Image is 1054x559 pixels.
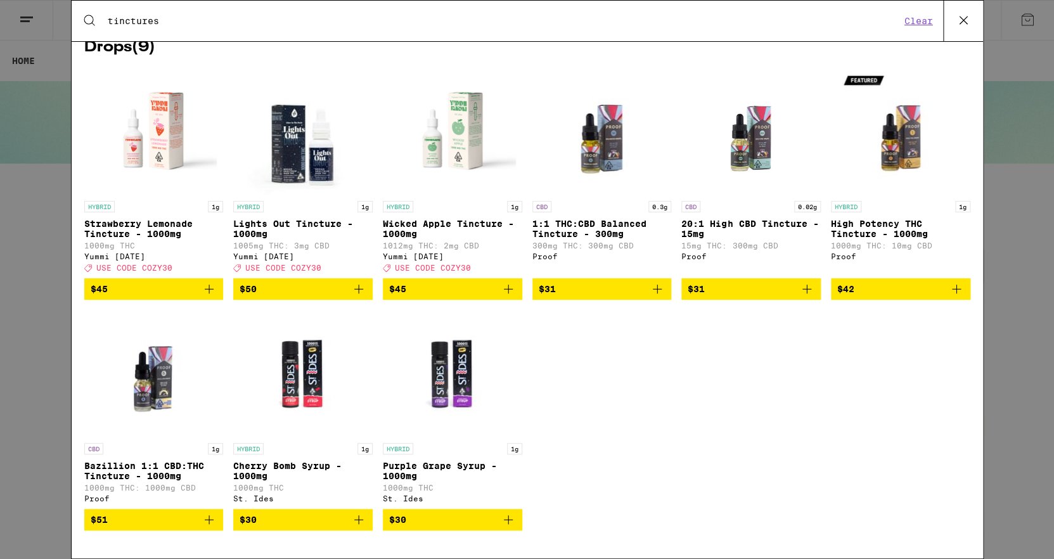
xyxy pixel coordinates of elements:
[84,278,224,300] button: Add to bag
[208,201,223,212] p: 1g
[681,68,821,278] a: Open page for 20:1 High CBD Tincture - 15mg from Proof
[91,284,108,294] span: $45
[383,509,522,530] button: Add to bag
[794,201,821,212] p: 0.02g
[831,201,861,212] p: HYBRID
[84,494,224,503] div: Proof
[383,310,522,509] a: Open page for Purple Grape Syrup - 1000mg from St. Ides
[233,252,373,260] div: Yummi [DATE]
[357,201,373,212] p: 1g
[84,509,224,530] button: Add to bag
[84,201,115,212] p: HYBRID
[383,219,522,239] p: Wicked Apple Tincture - 1000mg
[389,515,406,525] span: $30
[532,252,672,260] div: Proof
[688,68,814,195] img: Proof - 20:1 High CBD Tincture - 15mg
[395,264,471,272] span: USE CODE COZY30
[831,68,970,278] a: Open page for High Potency THC Tincture - 1000mg from Proof
[383,241,522,250] p: 1012mg THC: 2mg CBD
[837,284,854,294] span: $42
[90,68,217,195] img: Yummi Karma - Strawberry Lemonade Tincture - 1000mg
[389,68,516,195] img: Yummi Karma - Wicked Apple Tincture - 1000mg
[383,443,413,454] p: HYBRID
[240,515,257,525] span: $30
[955,201,970,212] p: 1g
[84,40,970,55] h2: Drops ( 9 )
[233,278,373,300] button: Add to bag
[831,278,970,300] button: Add to bag
[84,68,224,278] a: Open page for Strawberry Lemonade Tincture - 1000mg from Yummi Karma
[84,252,224,260] div: Yummi [DATE]
[240,68,366,195] img: Yummi Karma - Lights Out Tincture - 1000mg
[240,284,257,294] span: $50
[539,284,556,294] span: $31
[532,201,551,212] p: CBD
[233,509,373,530] button: Add to bag
[538,68,665,195] img: Proof - 1:1 THC:CBD Balanced Tincture - 300mg
[245,264,321,272] span: USE CODE COZY30
[233,443,264,454] p: HYBRID
[532,278,672,300] button: Add to bag
[507,443,522,454] p: 1g
[383,494,522,503] div: St. Ides
[681,278,821,300] button: Add to bag
[383,201,413,212] p: HYBRID
[233,494,373,503] div: St. Ides
[831,219,970,239] p: High Potency THC Tincture - 1000mg
[681,219,821,239] p: 20:1 High CBD Tincture - 15mg
[681,252,821,260] div: Proof
[8,9,91,19] span: Hi. Need any help?
[648,201,671,212] p: 0.3g
[233,310,373,509] a: Open page for Cherry Bomb Syrup - 1000mg from St. Ides
[532,219,672,239] p: 1:1 THC:CBD Balanced Tincture - 300mg
[240,310,366,437] img: St. Ides - Cherry Bomb Syrup - 1000mg
[90,310,217,437] img: Proof - Bazillion 1:1 CBD:THC Tincture - 1000mg
[681,241,821,250] p: 15mg THC: 300mg CBD
[96,264,172,272] span: USE CODE COZY30
[84,310,224,509] a: Open page for Bazillion 1:1 CBD:THC Tincture - 1000mg from Proof
[91,515,108,525] span: $51
[233,201,264,212] p: HYBRID
[831,241,970,250] p: 1000mg THC: 10mg CBD
[84,461,224,481] p: Bazillion 1:1 CBD:THC Tincture - 1000mg
[532,68,672,278] a: Open page for 1:1 THC:CBD Balanced Tincture - 300mg from Proof
[233,241,373,250] p: 1005mg THC: 3mg CBD
[84,241,224,250] p: 1000mg THC
[507,201,522,212] p: 1g
[84,443,103,454] p: CBD
[532,241,672,250] p: 300mg THC: 300mg CBD
[681,201,700,212] p: CBD
[383,68,522,278] a: Open page for Wicked Apple Tincture - 1000mg from Yummi Karma
[357,443,373,454] p: 1g
[837,68,964,195] img: Proof - High Potency THC Tincture - 1000mg
[383,461,522,481] p: Purple Grape Syrup - 1000mg
[233,461,373,481] p: Cherry Bomb Syrup - 1000mg
[389,284,406,294] span: $45
[233,68,373,278] a: Open page for Lights Out Tincture - 1000mg from Yummi Karma
[389,310,516,437] img: St. Ides - Purple Grape Syrup - 1000mg
[383,278,522,300] button: Add to bag
[107,15,901,27] input: Search for products & categories
[233,484,373,492] p: 1000mg THC
[383,252,522,260] div: Yummi [DATE]
[688,284,705,294] span: $31
[233,219,373,239] p: Lights Out Tincture - 1000mg
[84,219,224,239] p: Strawberry Lemonade Tincture - 1000mg
[901,15,937,27] button: Clear
[208,443,223,454] p: 1g
[383,484,522,492] p: 1000mg THC
[84,484,224,492] p: 1000mg THC: 1000mg CBD
[831,252,970,260] div: Proof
